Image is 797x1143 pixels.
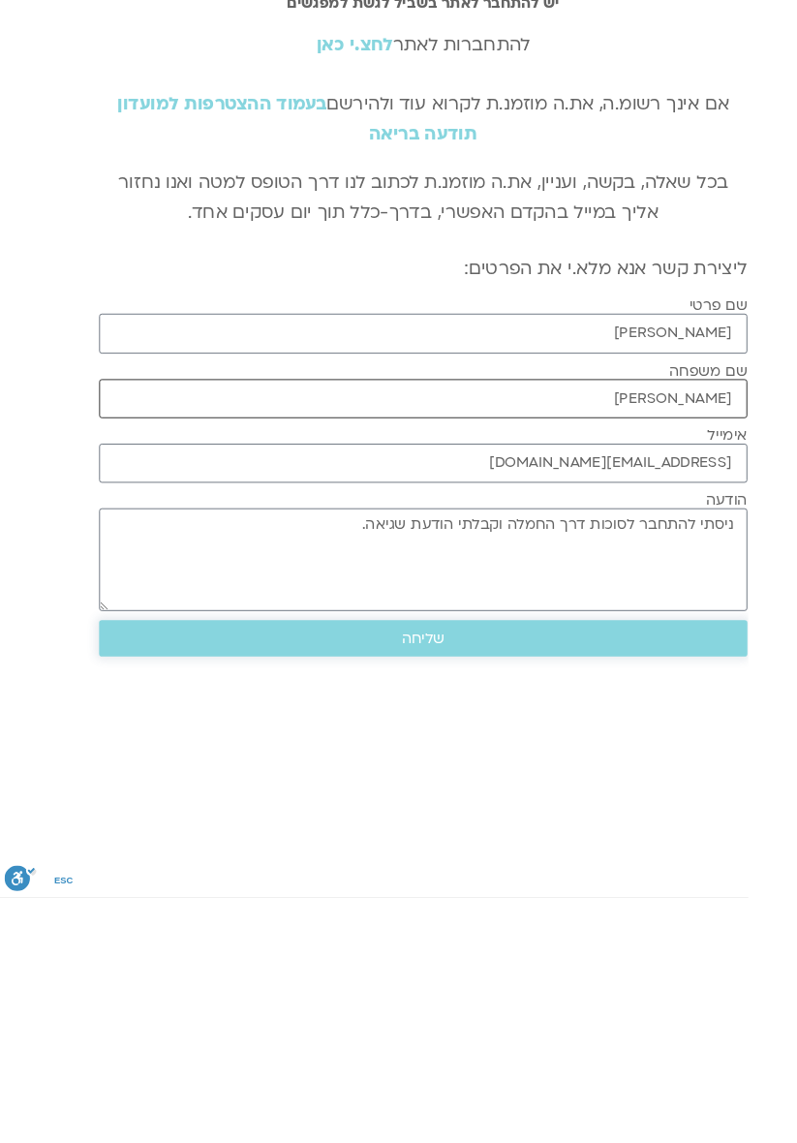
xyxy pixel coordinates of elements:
[106,848,796,886] button: שליחה
[106,660,796,701] input: אימייל
[106,219,796,347] div: להתחברות לאתר אם אינך רשומ.ה, את.ה מוזמנ.ת לקרוא עוד ולהירשם
[337,222,418,247] a: לחצ.י כאן
[699,10,784,39] img: תודעה בריאה
[106,504,796,895] form: טופס חדש
[106,728,796,838] textarea: ניסתי להתחבר לסוכות דרך החמלה וקבלתי הודעת שגיאה.
[428,858,475,876] span: שליחה
[713,573,796,591] label: שם משפחה
[106,182,796,200] h2: יש להתחבר לאתר בשביל לגשת למפגשים
[106,463,796,484] h2: ליצירת קשר אנא מלא.י את הפרטים:
[734,504,796,521] label: שם פרטי
[106,366,796,430] p: בכל שאלה, בקשה, ועניין, את.ה מוזמנ.ת לכתוב לנו דרך הטופס למטה ואנו נחזור אליך במייל בהקדם האפשרי,...
[751,711,796,728] label: הודעה
[106,521,796,563] input: שם פרטי
[106,591,796,633] input: שם משפחה
[125,286,508,343] a: בעמוד ההצטרפות למועדון תודעה בריאה
[753,642,796,660] label: אימייל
